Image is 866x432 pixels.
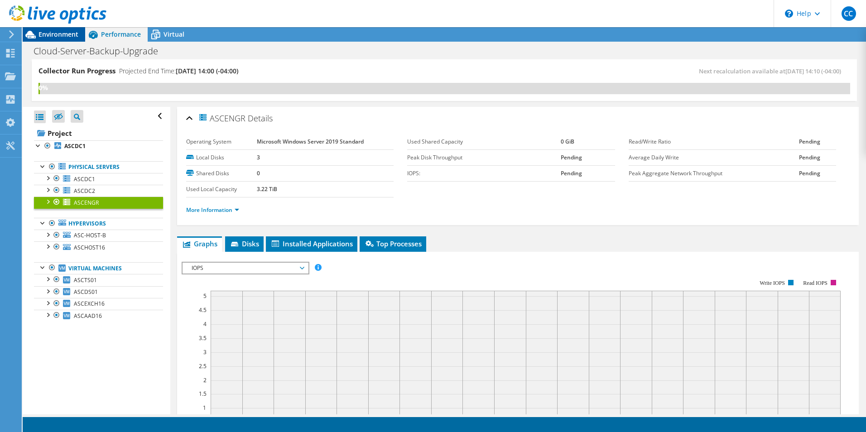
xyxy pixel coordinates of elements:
[74,199,99,206] span: ASCENGR
[74,312,102,320] span: ASCAAD16
[74,288,98,296] span: ASCDS01
[199,334,207,342] text: 3.5
[74,175,95,183] span: ASCDC1
[629,153,799,162] label: Average Daily Write
[257,169,260,177] b: 0
[186,137,257,146] label: Operating System
[186,169,257,178] label: Shared Disks
[407,153,561,162] label: Peak Disk Throughput
[760,280,785,286] text: Write IOPS
[699,67,846,75] span: Next recalculation available at
[799,138,820,145] b: Pending
[842,6,856,21] span: CC
[34,286,163,298] a: ASCDS01
[176,67,238,75] span: [DATE] 14:00 (-04:00)
[257,154,260,161] b: 3
[257,138,364,145] b: Microsoft Windows Server 2019 Standard
[257,185,277,193] b: 3.22 TiB
[64,142,86,150] b: ASCDC1
[407,137,561,146] label: Used Shared Capacity
[785,67,841,75] span: [DATE] 14:10 (-04:00)
[34,161,163,173] a: Physical Servers
[186,206,239,214] a: More Information
[74,231,106,239] span: ASC-HOST-B
[34,241,163,253] a: ASCHOST16
[203,404,206,412] text: 1
[38,83,40,93] div: 0%
[182,239,217,248] span: Graphs
[34,274,163,286] a: ASCTS01
[34,173,163,185] a: ASCDC1
[74,276,97,284] span: ASCTS01
[629,169,799,178] label: Peak Aggregate Network Throughput
[186,153,257,162] label: Local Disks
[34,230,163,241] a: ASC-HOST-B
[203,292,207,300] text: 5
[199,390,207,398] text: 1.5
[34,140,163,152] a: ASCDC1
[248,113,273,124] span: Details
[34,310,163,322] a: ASCAAD16
[34,262,163,274] a: Virtual Machines
[561,169,582,177] b: Pending
[74,244,105,251] span: ASCHOST16
[230,239,259,248] span: Disks
[629,137,799,146] label: Read/Write Ratio
[34,298,163,310] a: ASCEXCH16
[74,187,95,195] span: ASCDC2
[186,185,257,194] label: Used Local Capacity
[803,280,828,286] text: Read IOPS
[34,218,163,230] a: Hypervisors
[74,300,105,307] span: ASCEXCH16
[198,113,245,123] span: ASCENGR
[199,362,207,370] text: 2.5
[199,306,207,314] text: 4.5
[38,30,78,38] span: Environment
[203,376,207,384] text: 2
[203,320,207,328] text: 4
[164,30,184,38] span: Virtual
[34,126,163,140] a: Project
[203,348,207,356] text: 3
[561,154,582,161] b: Pending
[34,197,163,208] a: ASCENGR
[29,46,172,56] h1: Cloud-Server-Backup-Upgrade
[561,138,574,145] b: 0 GiB
[270,239,353,248] span: Installed Applications
[799,169,820,177] b: Pending
[34,185,163,197] a: ASCDC2
[785,10,793,18] svg: \n
[101,30,141,38] span: Performance
[187,263,303,274] span: IOPS
[119,66,238,76] h4: Projected End Time:
[364,239,422,248] span: Top Processes
[799,154,820,161] b: Pending
[407,169,561,178] label: IOPS:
